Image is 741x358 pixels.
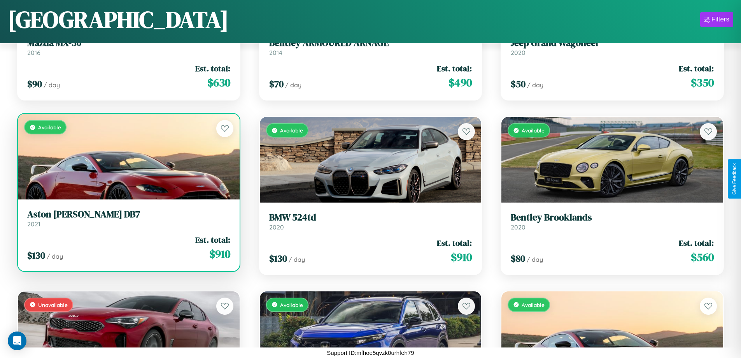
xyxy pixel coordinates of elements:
span: $ 50 [511,78,526,90]
span: Est. total: [679,237,714,249]
span: Available [280,127,303,134]
span: $ 490 [448,75,472,90]
span: $ 910 [209,246,230,262]
span: Available [522,127,545,134]
div: Give Feedback [732,163,737,195]
span: $ 630 [207,75,230,90]
span: Est. total: [437,237,472,249]
span: Est. total: [195,234,230,245]
span: Est. total: [437,63,472,74]
h3: Jeep Grand Wagoneer [511,37,714,49]
span: 2020 [269,223,284,231]
span: Available [38,124,61,131]
div: Filters [711,16,729,23]
a: Aston [PERSON_NAME] DB72021 [27,209,230,228]
span: 2020 [511,223,526,231]
span: $ 90 [27,78,42,90]
a: BMW 524td2020 [269,212,472,231]
span: / day [44,81,60,89]
h3: Mazda MX-30 [27,37,230,49]
span: Unavailable [38,302,68,308]
span: / day [47,252,63,260]
span: 2014 [269,49,282,56]
span: 2020 [511,49,526,56]
span: Est. total: [195,63,230,74]
span: $ 910 [451,249,472,265]
span: 2021 [27,220,40,228]
span: Available [522,302,545,308]
h1: [GEOGRAPHIC_DATA] [8,4,229,35]
h3: Bentley ARMOURED ARNAGE [269,37,472,49]
span: 2016 [27,49,40,56]
span: / day [289,256,305,263]
span: / day [527,256,543,263]
button: Filters [700,12,733,27]
span: $ 130 [27,249,45,262]
span: $ 350 [691,75,714,90]
span: Available [280,302,303,308]
p: Support ID: mfhoe5qvzk0urhfeh79 [327,347,414,358]
h3: Bentley Brooklands [511,212,714,223]
a: Jeep Grand Wagoneer2020 [511,37,714,56]
div: Open Intercom Messenger [8,332,26,350]
span: Est. total: [679,63,714,74]
a: Bentley ARMOURED ARNAGE2014 [269,37,472,56]
h3: BMW 524td [269,212,472,223]
span: $ 130 [269,252,287,265]
span: $ 80 [511,252,525,265]
span: / day [285,81,301,89]
span: $ 560 [691,249,714,265]
span: $ 70 [269,78,284,90]
h3: Aston [PERSON_NAME] DB7 [27,209,230,220]
span: / day [527,81,543,89]
a: Mazda MX-302016 [27,37,230,56]
a: Bentley Brooklands2020 [511,212,714,231]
